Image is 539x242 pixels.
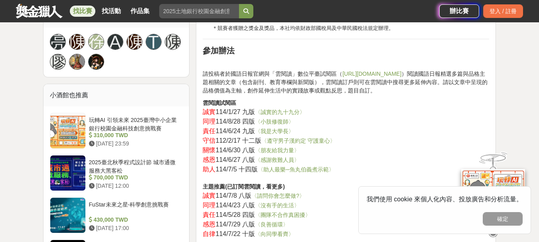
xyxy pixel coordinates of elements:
[255,157,300,163] a: 〈感謝救難人員〉
[215,230,255,237] span: 114/7/22 十版
[159,4,239,18] input: 2025土地銀行校園金融創意挑戰賽：從你出發 開啟智慧金融新頁
[203,147,215,153] span: 關懷
[203,108,215,115] span: 誠實
[50,113,183,149] a: 玩轉AI 引領未來 2025臺灣中小企業銀行校園金融科技創意挑戰賽 310,000 TWD [DATE] 23:59
[88,34,104,50] a: 徐
[483,4,523,18] div: 登入 / 註冊
[126,34,142,50] a: 陳
[43,84,190,106] div: 小酒館也推薦
[215,211,255,218] span: 114/5/28 四版
[439,4,479,18] a: 辦比賽
[203,46,235,55] strong: 參加辦法
[69,34,85,50] a: 陳
[89,116,180,131] div: 玩轉AI 引領未來 2025臺灣中小企業銀行校園金融科技創意挑戰賽
[203,128,215,134] span: 責任
[461,169,525,222] img: d2146d9a-e6f6-4337-9592-8cefde37ba6b.png
[251,193,305,199] a: 〈請問你會怎麼做?〉
[203,221,215,228] span: 感恩
[255,212,311,218] a: 〈團隊不合作真困擾〉
[203,230,215,237] span: 自律
[483,212,523,226] button: 確定
[203,137,215,144] span: 守信
[212,25,394,31] span: ＊競賽者獲贈之獎金及獎品，本社均依財政部國稅局及中華民國稅法規定辦理。
[255,202,300,209] a: 〈沒有手的生活〉
[203,100,236,106] strong: 雲閱讀試閱區
[50,155,183,191] a: 2025臺北秋季程式設計節 城市通微服務大黑客松 700,000 TWD [DATE] 12:00
[89,216,180,224] div: 430,000 TWD
[215,192,251,199] span: 114/7/8 八版
[127,6,153,17] a: 作品集
[88,54,104,70] a: Avatar
[69,54,85,69] img: Avatar
[107,34,123,50] a: A
[203,71,342,77] span: 請投稿者於國語日報官網與「雲閱讀」數位平臺試閱區（
[367,196,523,203] span: 我們使用 cookie 來個人化內容、投放廣告和分析流量。
[255,118,294,125] a: 〈小肢修復師〉
[255,221,288,228] a: 〈良善循環〉
[255,109,305,115] a: 〈誠實的九十九分〉
[146,34,162,50] a: T
[203,156,215,163] span: 感恩
[89,201,180,216] div: FuStar未來之星-科學創意挑戰賽
[215,108,255,115] span: 114/1/27 九版
[215,221,255,228] span: 114/7/29 八版
[99,6,124,17] a: 找活動
[89,224,180,232] div: [DATE] 17:00
[70,6,95,17] a: 找比賽
[89,131,180,140] div: 310,000 TWD
[215,166,258,173] span: 114/7/5 十四版
[50,54,66,70] a: 廖
[89,182,180,190] div: [DATE] 12:00
[255,231,294,237] a: 〈向同學看齊〉
[255,147,300,153] a: 〈朋友給我力量〉
[89,140,180,148] div: [DATE] 23:59
[50,197,183,233] a: FuStar未來之星-科學創意挑戰賽 430,000 TWD [DATE] 17:00
[215,147,255,153] span: 114/6/30 八版
[203,183,284,190] strong: 主題推薦(已訂閱雲閱讀，看更多)
[203,211,215,218] span: 責任
[165,34,181,50] a: 陳
[203,118,215,125] span: 同理
[50,34,66,50] a: 亮
[203,166,215,173] span: 助人
[203,71,488,94] span: ）閱讀國語日報精選多篇與品格主題相關的文章（包含副刊、教育專欄與新聞版），雲閱讀訂戶則可在雲閱讀中搜尋更多延伸內容。請以文章中呈現的品格價值為主軸，創作延伸生活中的實踐故事或觀點反思，題目自訂。
[342,71,401,77] a: [URL][DOMAIN_NAME]
[203,202,215,209] span: 同理
[89,54,104,69] img: Avatar
[215,156,255,163] span: 114/6/27 八版
[261,138,336,144] a: 〈遵守男子漢約定 守護童心〉
[89,173,180,182] div: 700,000 TWD
[258,166,334,173] a: 〈助人最樂─魚丸伯義煮示範〉
[215,128,255,134] span: 114/6/24 九版
[215,118,255,125] span: 114/8/28 四版
[203,192,215,199] span: 誠實
[215,137,261,144] span: 112/2/17 十二版
[89,158,180,173] div: 2025臺北秋季程式設計節 城市通微服務大黑客松
[255,128,294,134] a: 〈我是大學長〉
[215,202,255,209] span: 114/4/23 八版
[69,54,85,70] a: Avatar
